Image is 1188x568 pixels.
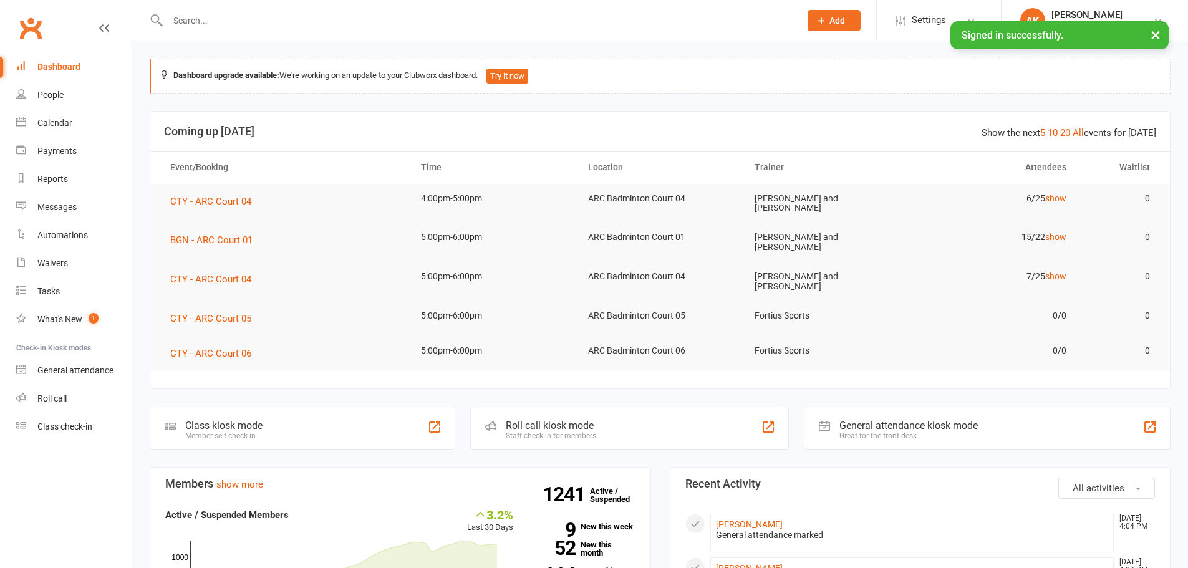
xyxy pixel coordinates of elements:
[743,152,910,183] th: Trainer
[829,16,845,26] span: Add
[1045,271,1066,281] a: show
[170,234,253,246] span: BGN - ARC Court 01
[962,29,1063,41] span: Signed in successfully.
[743,184,910,223] td: [PERSON_NAME] and [PERSON_NAME]
[1078,301,1161,330] td: 0
[170,313,251,324] span: CTY - ARC Court 05
[164,12,791,29] input: Search...
[410,262,577,291] td: 5:00pm-6:00pm
[37,393,67,403] div: Roll call
[410,184,577,213] td: 4:00pm-5:00pm
[839,420,978,431] div: General attendance kiosk mode
[912,6,946,34] span: Settings
[170,348,251,359] span: CTY - ARC Court 06
[16,306,132,334] a: What's New1
[743,223,910,262] td: [PERSON_NAME] and [PERSON_NAME]
[532,541,635,557] a: 52New this month
[410,223,577,252] td: 5:00pm-6:00pm
[1078,262,1161,291] td: 0
[532,521,576,539] strong: 9
[1058,478,1155,499] button: All activities
[808,10,861,31] button: Add
[164,125,1156,138] h3: Coming up [DATE]
[37,365,113,375] div: General attendance
[577,184,744,213] td: ARC Badminton Court 04
[37,421,92,431] div: Class check-in
[37,174,68,184] div: Reports
[16,221,132,249] a: Automations
[743,336,910,365] td: Fortius Sports
[839,431,978,440] div: Great for the front desk
[185,431,263,440] div: Member self check-in
[716,519,783,529] a: [PERSON_NAME]
[467,508,513,534] div: Last 30 Days
[37,202,77,212] div: Messages
[37,62,80,72] div: Dashboard
[577,301,744,330] td: ARC Badminton Court 05
[910,301,1078,330] td: 0/0
[170,311,260,326] button: CTY - ARC Court 05
[37,314,82,324] div: What's New
[1020,8,1045,33] div: AK
[577,152,744,183] th: Location
[16,137,132,165] a: Payments
[532,539,576,557] strong: 52
[910,336,1078,365] td: 0/0
[15,12,46,44] a: Clubworx
[506,431,596,440] div: Staff check-in for members
[170,346,260,361] button: CTY - ARC Court 06
[1078,152,1161,183] th: Waitlist
[590,478,645,513] a: 1241Active / Suspended
[16,81,132,109] a: People
[1113,514,1154,531] time: [DATE] 4:04 PM
[1045,232,1066,242] a: show
[170,194,260,209] button: CTY - ARC Court 04
[982,125,1156,140] div: Show the next events for [DATE]
[170,274,251,285] span: CTY - ARC Court 04
[577,336,744,365] td: ARC Badminton Court 06
[1051,21,1136,32] div: [GEOGRAPHIC_DATA]
[159,152,410,183] th: Event/Booking
[1073,483,1124,494] span: All activities
[185,420,263,431] div: Class kiosk mode
[743,262,910,301] td: [PERSON_NAME] and [PERSON_NAME]
[1048,127,1058,138] a: 10
[216,479,263,490] a: show more
[410,301,577,330] td: 5:00pm-6:00pm
[1073,127,1084,138] a: All
[532,522,635,531] a: 9New this week
[410,336,577,365] td: 5:00pm-6:00pm
[1045,193,1066,203] a: show
[89,313,99,324] span: 1
[910,223,1078,252] td: 15/22
[16,53,132,81] a: Dashboard
[743,301,910,330] td: Fortius Sports
[486,69,528,84] button: Try it now
[170,196,251,207] span: CTY - ARC Court 04
[170,233,261,248] button: BGN - ARC Court 01
[37,118,72,128] div: Calendar
[16,385,132,413] a: Roll call
[716,530,1109,541] div: General attendance marked
[16,109,132,137] a: Calendar
[910,262,1078,291] td: 7/25
[16,357,132,385] a: General attendance kiosk mode
[173,70,279,80] strong: Dashboard upgrade available:
[165,509,289,521] strong: Active / Suspended Members
[165,478,635,490] h3: Members
[1078,223,1161,252] td: 0
[1060,127,1070,138] a: 20
[1078,336,1161,365] td: 0
[506,420,596,431] div: Roll call kiosk mode
[1040,127,1045,138] a: 5
[577,223,744,252] td: ARC Badminton Court 01
[1144,21,1167,48] button: ×
[16,413,132,441] a: Class kiosk mode
[16,277,132,306] a: Tasks
[37,90,64,100] div: People
[1051,9,1136,21] div: [PERSON_NAME]
[170,272,260,287] button: CTY - ARC Court 04
[16,193,132,221] a: Messages
[1078,184,1161,213] td: 0
[910,152,1078,183] th: Attendees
